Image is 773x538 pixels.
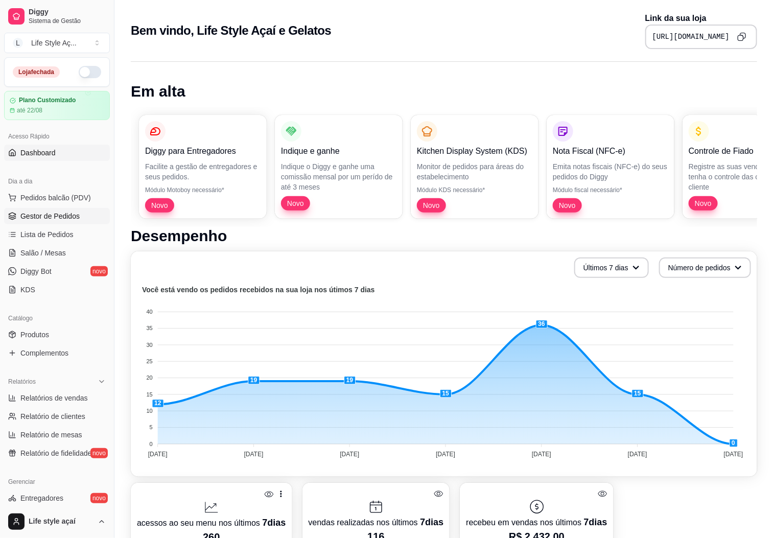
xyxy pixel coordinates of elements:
[20,229,74,240] span: Lista de Pedidos
[29,517,93,526] span: Life style açaí
[20,348,68,358] span: Complementos
[4,390,110,406] a: Relatórios de vendas
[20,411,85,422] span: Relatório de clientes
[419,200,444,210] span: Novo
[146,391,152,397] tspan: 15
[150,424,153,430] tspan: 5
[20,285,35,295] span: KDS
[628,451,647,458] tspan: [DATE]
[4,91,110,120] a: Plano Customizadoaté 22/08
[20,448,91,458] span: Relatório de fidelidade
[4,326,110,343] a: Produtos
[131,82,757,101] h1: Em alta
[4,33,110,53] button: Select a team
[145,186,261,194] p: Módulo Motoboy necessário*
[145,145,261,157] p: Diggy para Entregadores
[340,451,359,458] tspan: [DATE]
[734,29,750,45] button: Copy to clipboard
[275,115,403,219] button: Indique e ganheIndique o Diggy e ganhe uma comissão mensal por um perído de até 3 mesesNovo
[20,430,82,440] span: Relatório de mesas
[4,128,110,145] div: Acesso Rápido
[281,161,396,192] p: Indique o Diggy e ganhe uma comissão mensal por um perído de até 3 meses
[4,509,110,534] button: Life style açaí
[553,145,668,157] p: Nota Fiscal (NFC-e)
[4,408,110,425] a: Relatório de clientes
[417,145,532,157] p: Kitchen Display System (KDS)
[262,518,286,528] span: 7 dias
[411,115,538,219] button: Kitchen Display System (KDS)Monitor de pedidos para áreas do estabelecimentoMódulo KDS necessário...
[19,97,76,104] article: Plano Customizado
[283,198,308,208] span: Novo
[659,258,751,278] button: Número de pedidos
[20,393,88,403] span: Relatórios de vendas
[652,32,730,42] pre: [URL][DOMAIN_NAME]
[281,145,396,157] p: Indique e ganhe
[29,17,106,25] span: Sistema de Gestão
[4,226,110,243] a: Lista de Pedidos
[4,427,110,443] a: Relatório de mesas
[4,490,110,506] a: Entregadoresnovo
[553,161,668,182] p: Emita notas fiscais (NFC-e) do seus pedidos do Diggy
[150,441,153,447] tspan: 0
[4,345,110,361] a: Complementos
[417,186,532,194] p: Módulo KDS necessário*
[4,145,110,161] a: Dashboard
[466,515,607,529] p: recebeu em vendas nos últimos
[555,200,580,210] span: Novo
[4,282,110,298] a: KDS
[29,8,106,17] span: Diggy
[146,309,152,315] tspan: 40
[17,106,42,114] article: até 22/08
[131,22,331,39] h2: Bem vindo, Life Style Açaí e Gelatos
[4,310,110,326] div: Catálogo
[20,493,63,503] span: Entregadores
[4,208,110,224] a: Gestor de Pedidos
[691,198,716,208] span: Novo
[420,517,443,527] span: 7 dias
[4,190,110,206] button: Pedidos balcão (PDV)
[417,161,532,182] p: Monitor de pedidos para áreas do estabelecimento
[4,4,110,29] a: DiggySistema de Gestão
[436,451,455,458] tspan: [DATE]
[532,451,551,458] tspan: [DATE]
[31,38,77,48] div: Life Style Aç ...
[13,38,23,48] span: L
[137,516,286,530] p: acessos ao seu menu nos últimos
[147,200,172,210] span: Novo
[148,451,168,458] tspan: [DATE]
[4,173,110,190] div: Dia a dia
[20,148,56,158] span: Dashboard
[4,445,110,461] a: Relatório de fidelidadenovo
[244,451,264,458] tspan: [DATE]
[146,342,152,348] tspan: 30
[79,66,101,78] button: Alterar Status
[131,227,757,245] h1: Desempenho
[13,66,60,78] div: Loja fechada
[645,12,757,25] p: Link da sua loja
[4,263,110,279] a: Diggy Botnovo
[146,375,152,381] tspan: 20
[146,408,152,414] tspan: 10
[146,358,152,364] tspan: 25
[574,258,649,278] button: Últimos 7 dias
[145,161,261,182] p: Facilite a gestão de entregadores e seus pedidos.
[20,266,52,276] span: Diggy Bot
[4,474,110,490] div: Gerenciar
[584,517,607,527] span: 7 dias
[20,193,91,203] span: Pedidos balcão (PDV)
[139,115,267,219] button: Diggy para EntregadoresFacilite a gestão de entregadores e seus pedidos.Módulo Motoboy necessário...
[20,211,80,221] span: Gestor de Pedidos
[146,325,152,331] tspan: 35
[4,245,110,261] a: Salão / Mesas
[724,451,743,458] tspan: [DATE]
[547,115,674,219] button: Nota Fiscal (NFC-e)Emita notas fiscais (NFC-e) do seus pedidos do DiggyMódulo fiscal necessário*Novo
[142,286,375,294] text: Você está vendo os pedidos recebidos na sua loja nos útimos 7 dias
[553,186,668,194] p: Módulo fiscal necessário*
[8,378,36,386] span: Relatórios
[20,248,66,258] span: Salão / Mesas
[20,330,49,340] span: Produtos
[309,515,444,529] p: vendas realizadas nos últimos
